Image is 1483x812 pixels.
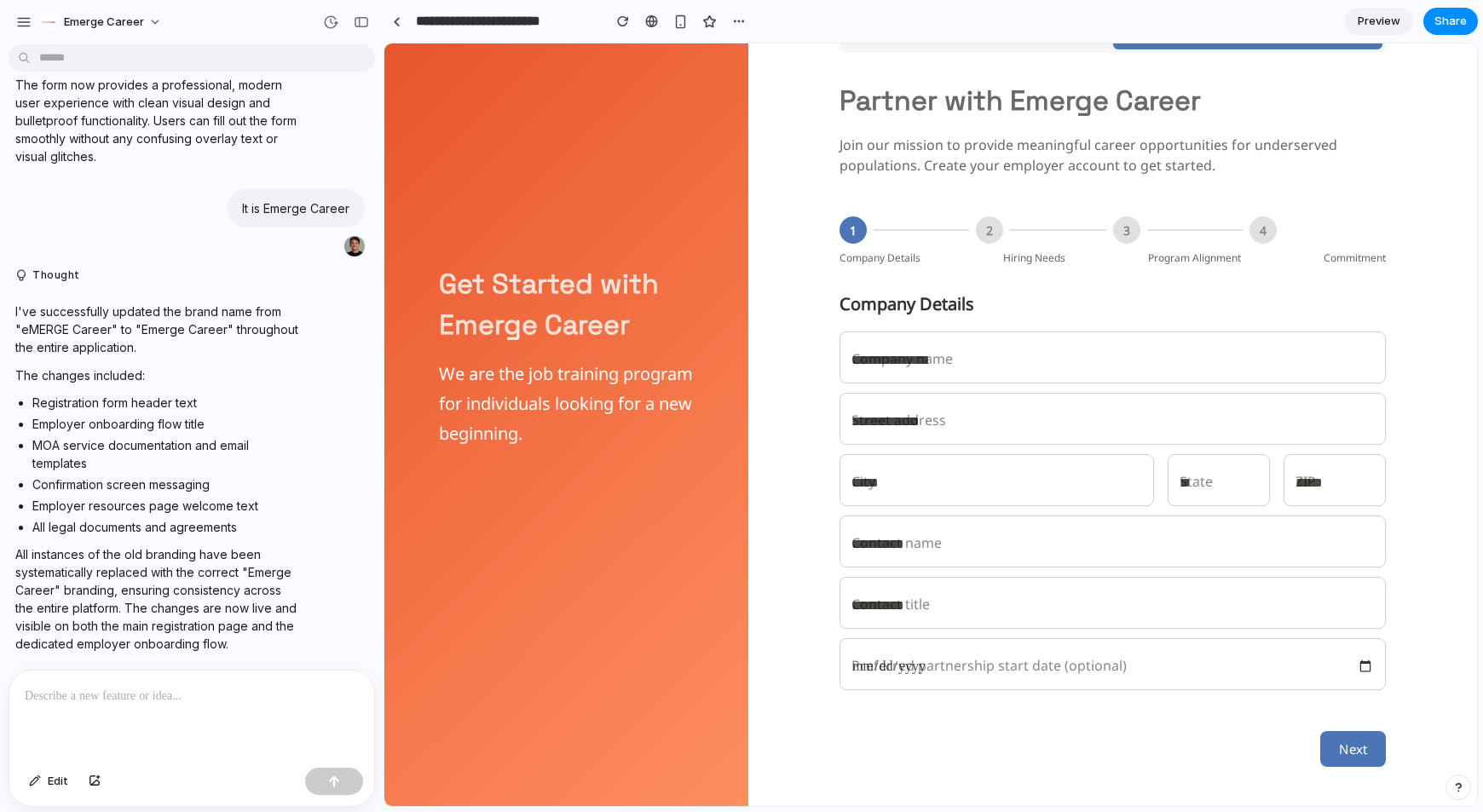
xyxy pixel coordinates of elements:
div: 3 [729,173,756,200]
button: Share [1423,8,1478,35]
a: Preview [1345,8,1413,35]
span: Edit [48,773,68,790]
p: It is Emerge Career [242,199,349,217]
div: 4 [865,173,892,200]
li: Employer onboarding flow title [32,415,300,433]
span: Preview [1358,13,1400,30]
p: The changes included: [15,366,300,384]
span: Program Alignment [764,207,857,222]
li: Registration form header text [32,394,300,412]
span: Emerge Career [64,14,144,31]
p: All instances of the old branding have been systematically replaced with the correct "Emerge Care... [15,545,300,653]
p: Partner with Emerge Career [455,37,1001,78]
p: I've successfully updated the brand name from "eMERGE Career" to "Emerge Career" throughout the e... [15,302,300,356]
div: 1 [455,173,482,200]
div: 2 [591,173,619,200]
p: The form now provides a professional, modern user experience with clean visual design and bulletp... [15,76,300,165]
li: All legal documents and agreements [32,518,300,536]
h6: We are the job training program for individuals looking for a new beginning. [55,315,309,405]
span: Share [1434,13,1467,30]
li: MOA service documentation and email templates [32,436,300,472]
p: Get Started with Emerge Career [55,220,309,302]
h3: Company Details [455,249,1001,272]
span: Commitment [939,207,1001,222]
span: Hiring Needs [619,207,681,222]
button: Emerge Career [33,9,170,36]
p: Join our mission to provide meaningful career opportunities for underserved populations. Create y... [455,91,1001,132]
li: Employer resources page welcome text [32,497,300,515]
button: Next [936,688,1001,723]
span: Company Details [455,207,536,222]
button: Edit [20,768,77,795]
li: Confirmation screen messaging [32,475,300,493]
